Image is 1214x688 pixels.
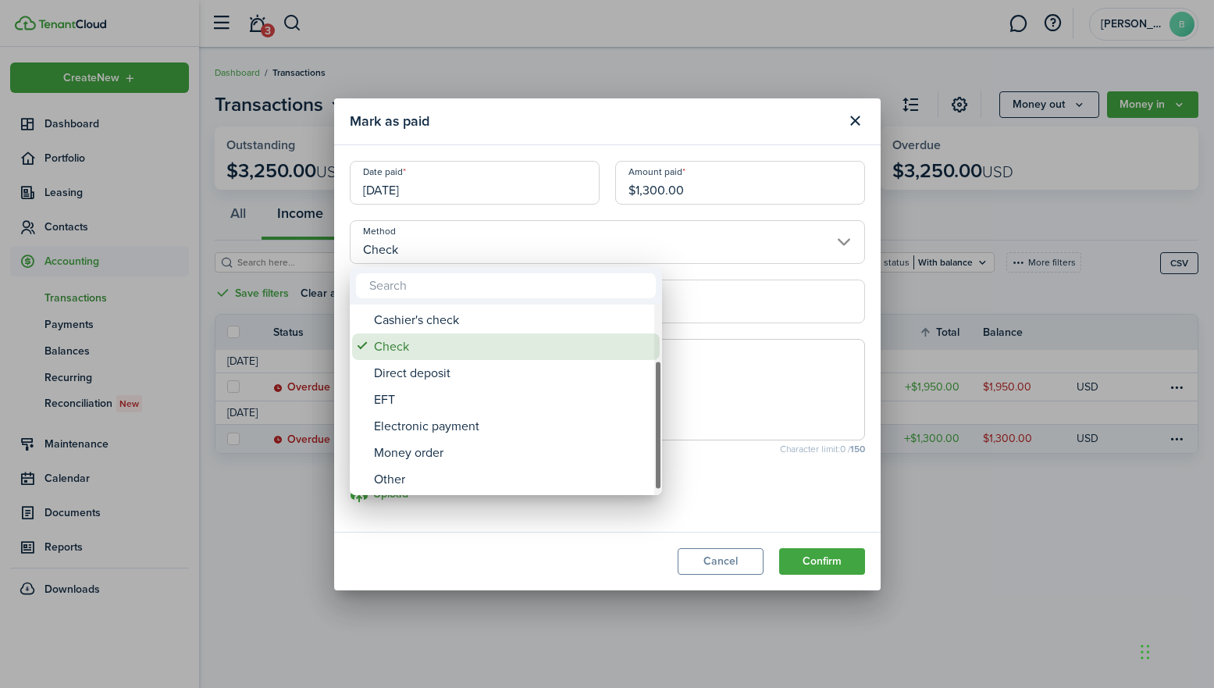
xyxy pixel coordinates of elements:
[374,360,650,387] div: Direct deposit
[374,307,650,333] div: Cashier's check
[356,273,656,298] input: Search
[350,305,662,495] mbsc-wheel: Method
[374,440,650,466] div: Money order
[374,333,650,360] div: Check
[374,466,650,493] div: Other
[374,413,650,440] div: Electronic payment
[374,387,650,413] div: EFT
